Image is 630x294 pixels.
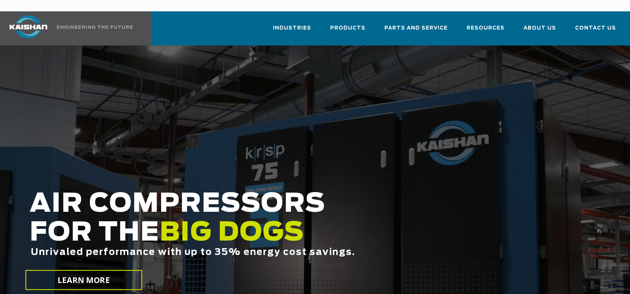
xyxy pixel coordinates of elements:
[25,270,142,290] a: LEARN MORE
[58,275,110,286] span: LEARN MORE
[273,18,311,44] a: Industries
[467,24,505,33] span: Resources
[384,18,448,44] a: Parts and Service
[30,190,503,281] h2: AIR COMPRESSORS FOR THE
[384,24,448,33] span: Parts and Service
[330,18,365,44] a: Products
[523,18,556,44] a: About Us
[523,24,556,33] span: About Us
[330,24,365,33] span: Products
[160,220,304,246] span: BIG DOGS
[57,25,133,29] img: Engineering the future
[575,24,616,33] span: Contact Us
[273,24,311,33] span: Industries
[467,18,505,44] a: Resources
[575,18,616,44] a: Contact Us
[31,248,355,257] span: Unrivaled performance with up to 35% energy cost savings.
